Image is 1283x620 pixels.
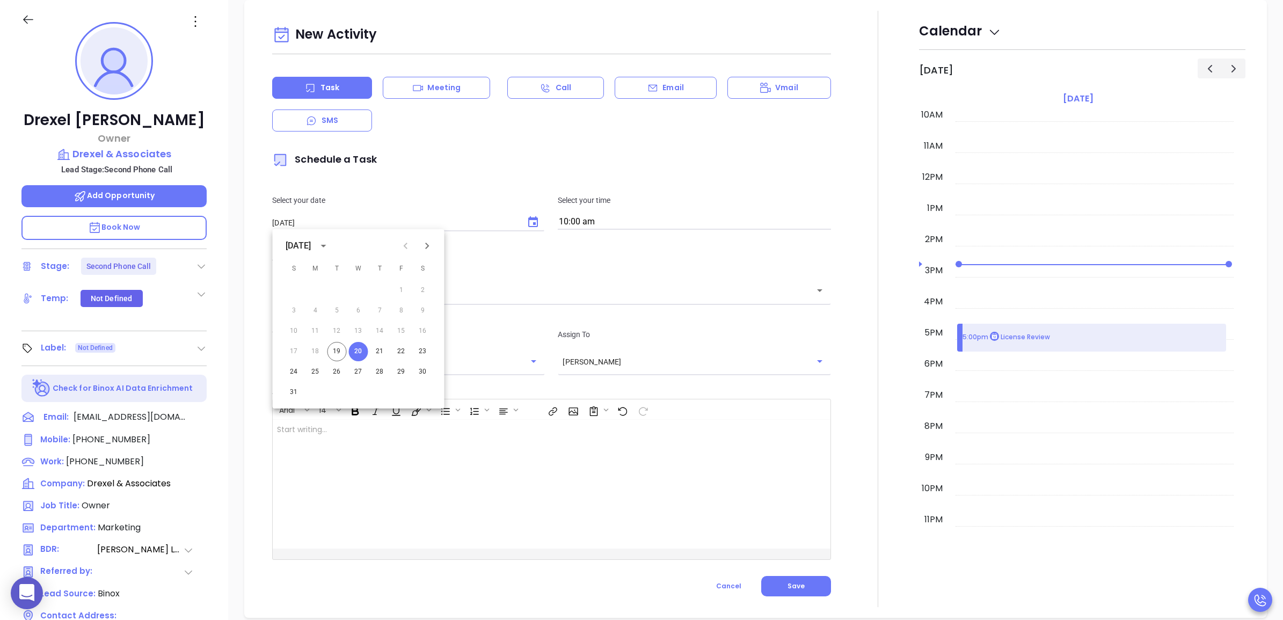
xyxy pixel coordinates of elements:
[21,111,207,130] p: Drexel [PERSON_NAME]
[963,332,1050,343] p: 5:00pm License Review
[696,576,761,596] button: Cancel
[563,400,582,419] span: Insert Image
[922,295,945,308] div: 4pm
[272,194,545,206] p: Select your date
[925,202,945,215] div: 1pm
[1061,91,1096,106] a: [DATE]
[272,257,830,268] p: Title
[923,233,945,246] div: 2pm
[349,258,368,280] span: Wednesday
[558,194,830,206] p: Select your time
[327,258,347,280] span: Tuesday
[542,400,562,419] span: Insert link
[526,354,541,369] button: Open
[392,258,411,280] span: Friday
[370,362,390,382] button: 28
[40,543,96,557] span: BDR:
[98,521,141,534] span: Marketing
[74,411,186,424] span: [EMAIL_ADDRESS][DOMAIN_NAME]
[40,478,85,489] span: Company:
[716,581,741,590] span: Cancel
[314,405,332,412] span: 14
[922,140,945,152] div: 11am
[43,411,69,425] span: Email:
[272,217,518,228] input: MM/DD/YYYY
[98,587,120,600] span: Binox
[285,383,304,402] button: 31
[21,147,207,162] a: Drexel & Associates
[72,433,150,446] span: [PHONE_NUMBER]
[556,82,571,93] p: Call
[417,235,438,257] button: Next month
[662,82,684,93] p: Email
[306,362,325,382] button: 25
[427,82,461,93] p: Meeting
[522,211,544,233] button: Choose date, selected date is Aug 20, 2025
[285,362,304,382] button: 24
[919,64,953,76] h2: [DATE]
[919,22,1001,40] span: Calendar
[370,258,390,280] span: Thursday
[632,400,652,419] span: Redo
[612,400,631,419] span: Undo
[788,581,805,590] span: Save
[86,258,151,275] div: Second Phone Call
[87,477,171,490] span: Drexel & Associates
[274,400,303,419] button: Arial
[435,400,463,419] span: Insert Unordered List
[919,108,945,121] div: 10am
[40,565,96,579] span: Referred by:
[922,420,945,433] div: 8pm
[493,400,521,419] span: Align
[370,342,390,361] button: 21
[558,329,830,340] p: Assign To
[21,131,207,145] p: Owner
[40,434,70,445] span: Mobile :
[88,222,141,232] span: Book Now
[82,499,110,512] span: Owner
[41,340,67,356] div: Label:
[385,400,405,419] span: Underline
[27,163,207,177] p: Lead Stage: Second Phone Call
[272,21,830,49] div: New Activity
[349,342,368,361] button: 20
[327,362,347,382] button: 26
[812,354,827,369] button: Open
[1221,59,1245,78] button: Next day
[91,290,132,307] div: Not Defined
[392,342,411,361] button: 22
[923,264,945,277] div: 3pm
[97,543,183,557] span: [PERSON_NAME] Lechado
[40,588,96,599] span: Lead Source:
[761,576,831,596] button: Save
[314,237,332,255] button: calendar view is open, switch to year view
[583,400,611,419] span: Surveys
[922,389,945,402] div: 7pm
[272,385,830,397] p: Add Notes
[922,513,945,526] div: 11pm
[1198,59,1222,78] button: Previous day
[78,342,113,354] span: Not Defined
[349,362,368,382] button: 27
[922,358,945,370] div: 6pm
[74,190,155,201] span: Add Opportunity
[274,405,300,412] span: Arial
[306,258,325,280] span: Monday
[327,342,347,361] button: 19
[272,152,377,166] span: Schedule a Task
[41,258,70,274] div: Stage:
[40,456,64,467] span: Work :
[322,115,338,126] p: SMS
[365,400,384,419] span: Italic
[922,326,945,339] div: 5pm
[923,451,945,464] div: 9pm
[413,362,433,382] button: 30
[464,400,492,419] span: Insert Ordered List
[413,258,433,280] span: Saturday
[392,362,411,382] button: 29
[413,342,433,361] button: 23
[273,400,312,419] span: Font family
[81,27,148,94] img: profile-user
[53,383,193,394] p: Check for Binox AI Data Enrichment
